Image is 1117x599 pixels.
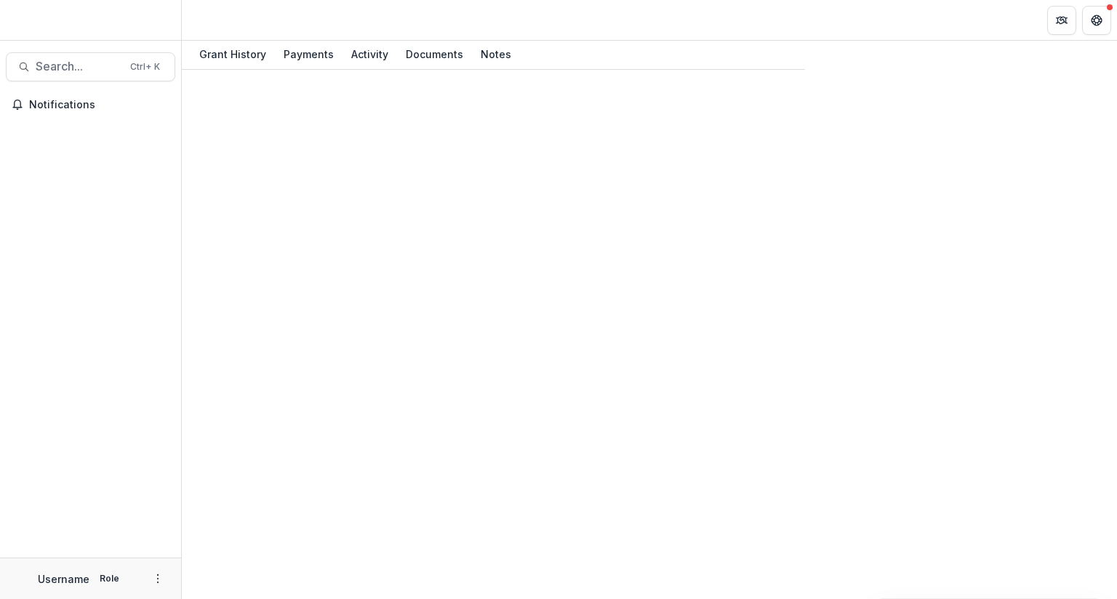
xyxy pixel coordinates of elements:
span: Notifications [29,99,169,111]
div: Grant History [193,44,272,65]
span: Search... [36,60,121,73]
a: Payments [278,41,340,69]
div: Notes [475,44,517,65]
button: Search... [6,52,175,81]
a: Activity [345,41,394,69]
div: Payments [278,44,340,65]
p: Role [95,572,124,585]
p: Username [38,571,89,587]
a: Grant History [193,41,272,69]
div: Activity [345,44,394,65]
button: More [149,570,167,587]
div: Documents [400,44,469,65]
button: Notifications [6,93,175,116]
button: Get Help [1082,6,1111,35]
a: Notes [475,41,517,69]
a: Documents [400,41,469,69]
button: Partners [1047,6,1076,35]
div: Ctrl + K [127,59,163,75]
